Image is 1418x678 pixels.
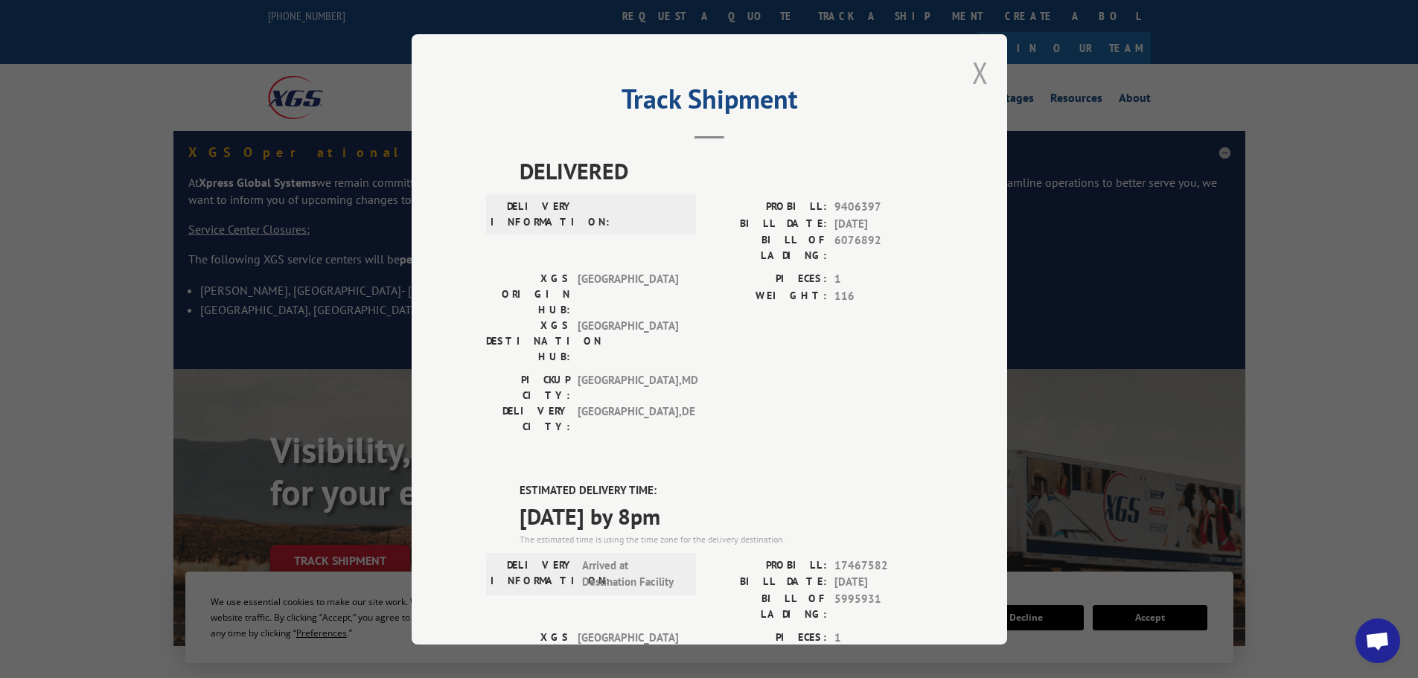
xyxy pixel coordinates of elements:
[491,199,575,230] label: DELIVERY INFORMATION:
[520,499,933,532] span: [DATE] by 8pm
[578,271,678,318] span: [GEOGRAPHIC_DATA]
[486,271,570,318] label: XGS ORIGIN HUB:
[834,215,933,232] span: [DATE]
[578,372,678,403] span: [GEOGRAPHIC_DATA] , MD
[578,629,678,676] span: [GEOGRAPHIC_DATA]
[520,482,933,499] label: ESTIMATED DELIVERY TIME:
[578,318,678,365] span: [GEOGRAPHIC_DATA]
[972,53,989,92] button: Close modal
[709,232,827,263] label: BILL OF LADING:
[834,629,933,646] span: 1
[486,318,570,365] label: XGS DESTINATION HUB:
[834,199,933,216] span: 9406397
[486,89,933,117] h2: Track Shipment
[834,590,933,621] span: 5995931
[709,574,827,591] label: BILL DATE:
[1355,618,1400,663] a: Open chat
[578,403,678,435] span: [GEOGRAPHIC_DATA] , DE
[486,403,570,435] label: DELIVERY CITY:
[834,557,933,574] span: 17467582
[834,287,933,304] span: 116
[486,372,570,403] label: PICKUP CITY:
[520,154,933,188] span: DELIVERED
[709,629,827,646] label: PIECES:
[834,574,933,591] span: [DATE]
[486,629,570,676] label: XGS ORIGIN HUB:
[709,271,827,288] label: PIECES:
[709,557,827,574] label: PROBILL:
[582,557,683,590] span: Arrived at Destination Facility
[834,271,933,288] span: 1
[709,287,827,304] label: WEIGHT:
[709,215,827,232] label: BILL DATE:
[709,199,827,216] label: PROBILL:
[520,532,933,546] div: The estimated time is using the time zone for the delivery destination.
[709,590,827,621] label: BILL OF LADING:
[834,232,933,263] span: 6076892
[491,557,575,590] label: DELIVERY INFORMATION:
